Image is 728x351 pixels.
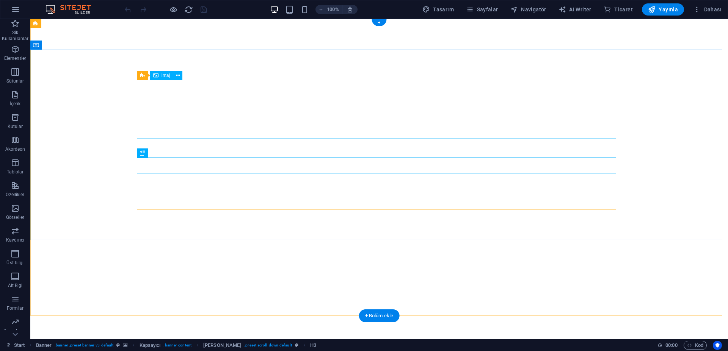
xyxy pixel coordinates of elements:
span: Seçmek için tıkla. Düzenlemek için çift tıkla [140,341,161,350]
span: İmaj [162,73,170,78]
div: Tasarım (Ctrl+Alt+Y) [419,3,457,16]
p: Formlar [7,305,24,311]
button: Usercentrics [713,341,722,350]
div: + Bölüm ekle [359,309,400,322]
h6: 100% [327,5,339,14]
span: Navigatör [510,6,546,13]
span: . banner-content [163,341,191,350]
a: Seçimi iptal etmek için tıkla. Sayfaları açmak için çift tıkla [6,341,25,350]
button: Navigatör [507,3,549,16]
button: Tasarım [419,3,457,16]
i: Bu element, özelleştirilebilir bir ön ayar [116,343,120,347]
button: Ön izleme modundan çıkıp düzenlemeye devam etmek için buraya tıklayın [169,5,178,14]
p: Görseller [6,214,24,220]
p: Özellikler [6,192,24,198]
p: Kaydırıcı [6,237,24,243]
h6: Oturum süresi [657,341,678,350]
button: reload [184,5,193,14]
span: AI Writer [559,6,591,13]
i: Bu element, arka plan içeriyor [123,343,127,347]
button: 100% [315,5,342,14]
i: Yeniden boyutlandırmada yakınlaştırma düzeyini seçilen cihaza uyacak şekilde otomatik olarak ayarla. [347,6,353,13]
p: İçerik [9,101,20,107]
nav: breadcrumb [36,341,317,350]
span: Kod [687,341,703,350]
button: Yayınla [642,3,684,16]
span: Yayınla [648,6,678,13]
p: Elementler [4,55,26,61]
span: Ticaret [604,6,633,13]
span: Sayfalar [466,6,498,13]
span: Tasarım [422,6,454,13]
i: Sayfayı yeniden yükleyin [184,5,193,14]
button: Dahası [690,3,725,16]
p: Kutular [8,123,23,129]
p: Akordeon [5,146,25,152]
span: : [671,342,672,348]
p: Sütunlar [6,78,24,84]
button: Sayfalar [463,3,501,16]
span: Seçmek için tıkla. Düzenlemek için çift tıkla [203,341,241,350]
button: AI Writer [555,3,595,16]
span: . preset-scroll-down-default [244,341,292,350]
span: 00 00 [665,341,677,350]
button: Ticaret [601,3,636,16]
span: Seçmek için tıkla. Düzenlemek için çift tıkla [36,341,52,350]
span: . banner .preset-banner-v3-default [55,341,113,350]
div: + [372,19,386,26]
i: Bu element, özelleştirilebilir bir ön ayar [295,343,298,347]
p: Tablolar [7,169,24,175]
p: Üst bilgi [6,260,24,266]
img: Editor Logo [44,5,100,14]
span: Dahası [693,6,722,13]
p: Pazarlama [3,328,27,334]
button: Kod [684,341,707,350]
p: Alt Bigi [8,282,23,289]
span: Seçmek için tıkla. Düzenlemek için çift tıkla [310,341,316,350]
